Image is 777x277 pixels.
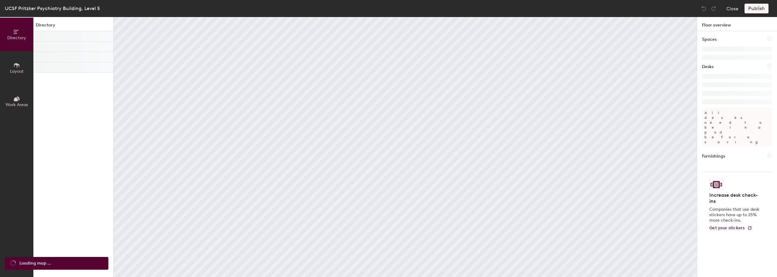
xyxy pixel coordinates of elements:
[19,260,51,267] span: Loading map ...
[709,225,745,230] span: Get your stickers
[709,226,752,231] a: Get your stickers
[726,4,738,13] button: Close
[702,153,725,160] h1: Furnishings
[702,64,714,70] h1: Desks
[702,36,717,43] h1: Spaces
[114,17,697,277] canvas: Map
[33,22,113,31] h1: Directory
[5,5,100,12] div: UCSF Pritzker Psychiatry Building, Level 5
[5,102,28,107] span: Work Areas
[709,192,761,204] h4: Increase desk check-ins
[697,17,777,31] h1: Floor overview
[702,108,772,147] p: All desks need to be in a pod before saving
[10,69,24,74] span: Layout
[701,5,707,12] img: Undo
[7,35,26,40] span: Directory
[711,5,717,12] img: Redo
[709,179,723,190] img: Sticker logo
[709,207,761,223] p: Companies that use desk stickers have up to 25% more check-ins.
